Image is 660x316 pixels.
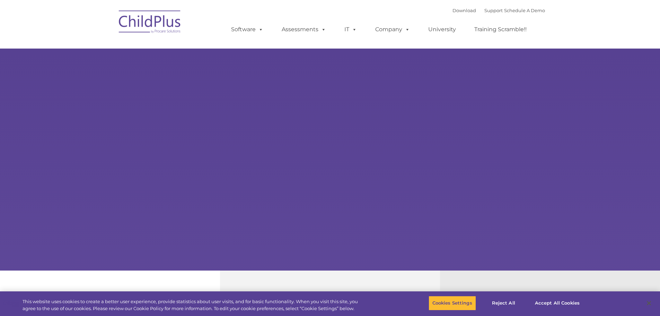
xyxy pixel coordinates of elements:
a: Support [484,8,503,13]
button: Cookies Settings [429,296,476,310]
img: ChildPlus by Procare Solutions [115,6,185,40]
button: Accept All Cookies [531,296,583,310]
font: | [452,8,545,13]
a: Assessments [275,23,333,36]
a: Schedule A Demo [504,8,545,13]
a: University [421,23,463,36]
a: Training Scramble!! [467,23,534,36]
a: Download [452,8,476,13]
a: IT [337,23,364,36]
button: Close [641,296,657,311]
a: Software [224,23,270,36]
div: This website uses cookies to create a better user experience, provide statistics about user visit... [23,298,363,312]
a: Company [368,23,417,36]
button: Reject All [482,296,525,310]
